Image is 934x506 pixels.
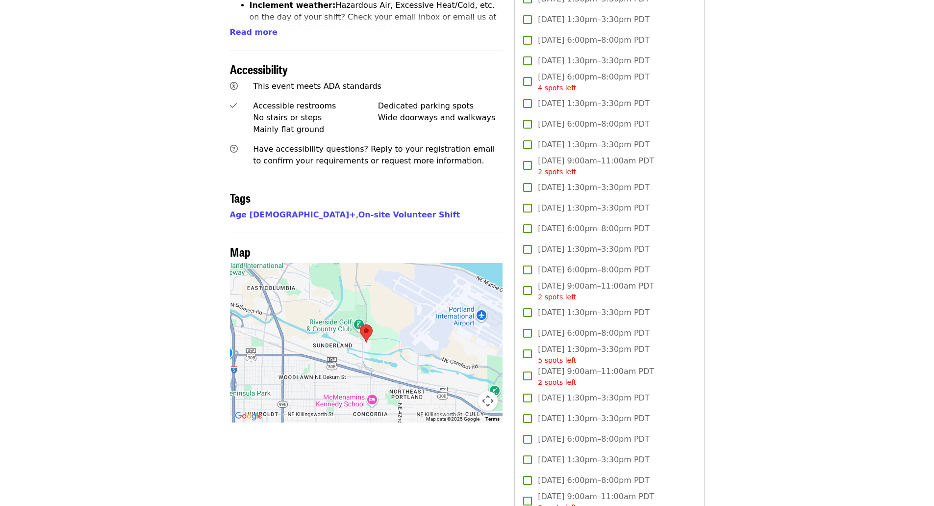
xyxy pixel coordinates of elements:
[538,84,576,92] span: 4 spots left
[230,81,238,91] i: universal-access icon
[538,280,654,302] span: [DATE] 9:00am–11:00am PDT
[538,344,649,366] span: [DATE] 1:30pm–3:30pm PDT
[538,293,576,301] span: 2 spots left
[478,391,498,411] button: Map camera controls
[538,55,649,67] span: [DATE] 1:30pm–3:30pm PDT
[253,144,495,165] span: Have accessibility questions? Reply to your registration email to confirm your requirements or re...
[538,307,649,319] span: [DATE] 1:30pm–3:30pm PDT
[230,27,278,38] button: Read more
[538,433,649,445] span: [DATE] 6:00pm–8:00pm PDT
[538,243,649,255] span: [DATE] 1:30pm–3:30pm PDT
[230,189,251,206] span: Tags
[538,223,649,235] span: [DATE] 6:00pm–8:00pm PDT
[230,243,251,260] span: Map
[232,410,265,423] img: Google
[538,118,649,130] span: [DATE] 6:00pm–8:00pm PDT
[230,144,238,154] i: question-circle icon
[538,139,649,151] span: [DATE] 1:30pm–3:30pm PDT
[230,27,278,37] span: Read more
[253,112,378,124] div: No stairs or steps
[538,14,649,26] span: [DATE] 1:30pm–3:30pm PDT
[538,182,649,193] span: [DATE] 1:30pm–3:30pm PDT
[230,210,356,219] a: Age [DEMOGRAPHIC_DATA]+
[538,454,649,466] span: [DATE] 1:30pm–3:30pm PDT
[538,378,576,386] span: 2 spots left
[538,327,649,339] span: [DATE] 6:00pm–8:00pm PDT
[232,410,265,423] a: Open this area in Google Maps (opens a new window)
[538,98,649,109] span: [DATE] 1:30pm–3:30pm PDT
[230,210,358,219] span: ,
[538,366,654,388] span: [DATE] 9:00am–11:00am PDT
[538,475,649,486] span: [DATE] 6:00pm–8:00pm PDT
[230,101,237,110] i: check icon
[358,210,460,219] a: On-site Volunteer Shift
[538,356,576,364] span: 5 spots left
[250,0,336,10] strong: Inclement weather:
[538,264,649,276] span: [DATE] 6:00pm–8:00pm PDT
[230,60,288,78] span: Accessibility
[426,416,480,422] span: Map data ©2025 Google
[538,155,654,177] span: [DATE] 9:00am–11:00am PDT
[538,413,649,425] span: [DATE] 1:30pm–3:30pm PDT
[253,100,378,112] div: Accessible restrooms
[485,416,500,422] a: Terms (opens in new tab)
[253,81,381,91] span: This event meets ADA standards
[253,124,378,135] div: Mainly flat ground
[538,34,649,46] span: [DATE] 6:00pm–8:00pm PDT
[378,112,503,124] div: Wide doorways and walkways
[538,392,649,404] span: [DATE] 1:30pm–3:30pm PDT
[538,71,649,93] span: [DATE] 6:00pm–8:00pm PDT
[538,168,576,176] span: 2 spots left
[378,100,503,112] div: Dedicated parking spots
[538,202,649,214] span: [DATE] 1:30pm–3:30pm PDT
